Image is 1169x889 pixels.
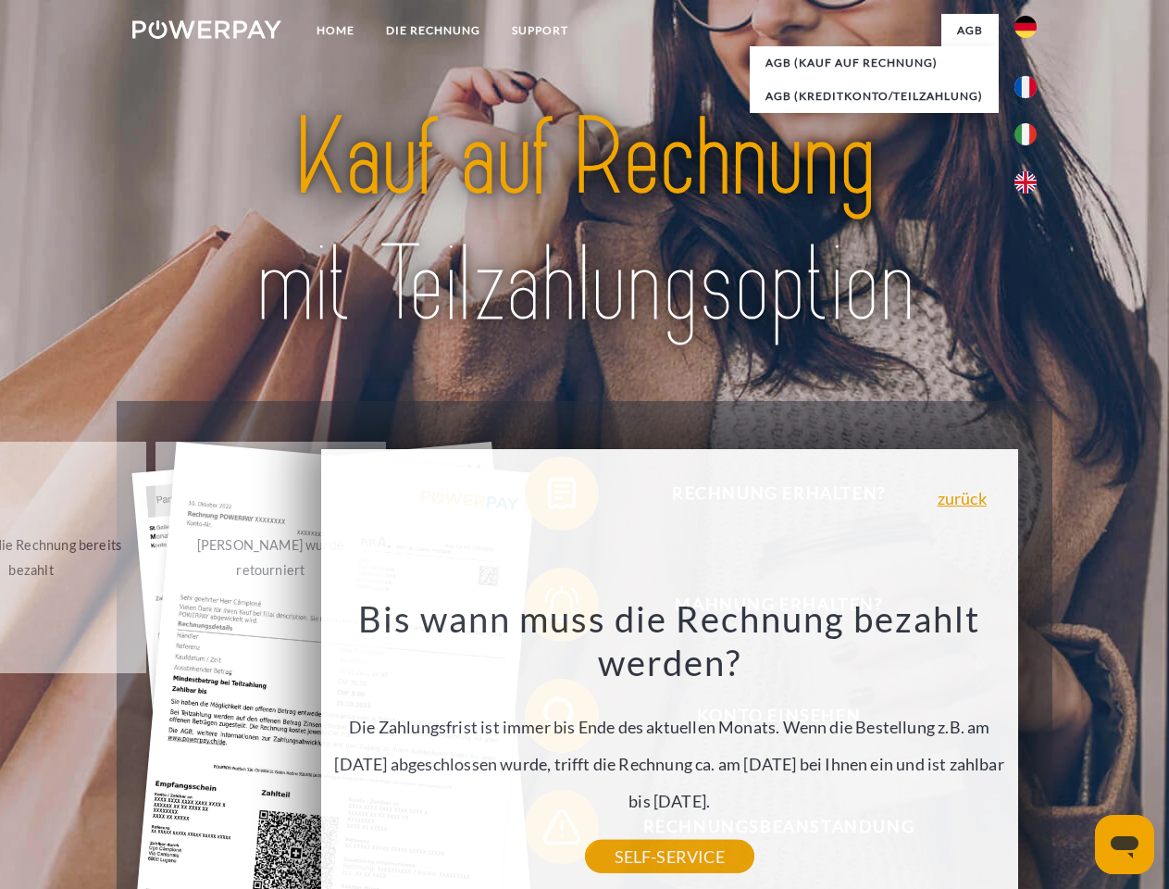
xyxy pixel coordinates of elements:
a: DIE RECHNUNG [370,14,496,47]
img: logo-powerpay-white.svg [132,20,281,39]
a: zurück [938,490,987,507]
iframe: Schaltfläche zum Öffnen des Messaging-Fensters [1095,815,1154,874]
h3: Bis wann muss die Rechnung bezahlt werden? [331,596,1007,685]
a: AGB (Kauf auf Rechnung) [750,46,999,80]
a: SUPPORT [496,14,584,47]
img: title-powerpay_de.svg [177,89,992,355]
a: SELF-SERVICE [585,840,754,873]
div: Die Zahlungsfrist ist immer bis Ende des aktuellen Monats. Wenn die Bestellung z.B. am [DATE] abg... [331,596,1007,857]
a: Home [301,14,370,47]
img: de [1014,16,1037,38]
div: [PERSON_NAME] wurde retourniert [167,532,375,582]
img: en [1014,171,1037,194]
img: it [1014,123,1037,145]
a: AGB (Kreditkonto/Teilzahlung) [750,80,999,113]
img: fr [1014,76,1037,98]
a: agb [941,14,999,47]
